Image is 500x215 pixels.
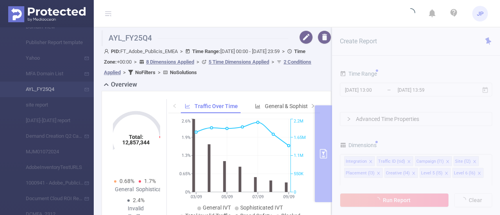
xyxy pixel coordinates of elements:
[209,59,269,65] u: 5 Time Dimensions Applied
[255,103,261,109] i: icon: bar-chart
[111,48,120,54] b: PID:
[113,185,136,194] div: General
[194,59,202,65] span: >
[129,134,143,140] tspan: Total:
[265,103,362,109] span: General & Sophisticated IVT by Category
[144,178,156,184] span: 1.7%
[192,48,220,54] b: Time Range:
[146,59,194,65] u: 8 Dimensions Applied
[121,69,128,75] span: >
[133,197,145,203] span: 2.4%
[221,194,232,199] tspan: 05/09
[111,80,137,89] h2: Overview
[8,6,86,22] img: Protected Media
[182,153,191,158] tspan: 1.3%
[182,135,191,140] tspan: 1.9%
[136,185,159,194] div: Sophisticated
[122,139,150,146] tspan: 12,857,344
[179,171,191,176] tspan: 0.65%
[203,204,231,211] span: General IVT
[280,48,287,54] span: >
[120,178,134,184] span: 0.68%
[178,48,185,54] span: >
[294,119,304,124] tspan: 2.2M
[155,69,163,75] span: >
[185,190,191,195] tspan: 0%
[240,204,283,211] span: Sophisticated IVT
[102,30,288,46] h1: AYL_FY25Q4
[406,8,415,19] i: icon: loading
[311,103,315,108] i: icon: right
[132,59,139,65] span: >
[477,6,484,21] span: JP
[182,119,191,124] tspan: 2.6%
[135,69,155,75] b: No Filters
[104,48,311,75] span: FT_Adobe_Publicis_EMEA [DATE] 00:00 - [DATE] 23:59 +00:00
[269,59,277,65] span: >
[294,171,304,176] tspan: 550K
[283,194,294,199] tspan: 09/09
[170,69,197,75] b: No Solutions
[294,135,306,140] tspan: 1.65M
[172,103,177,108] i: icon: left
[190,194,202,199] tspan: 03/09
[195,103,238,109] span: Traffic Over Time
[294,190,296,195] tspan: 0
[294,153,304,158] tspan: 1.1M
[252,194,263,199] tspan: 07/09
[104,49,111,54] i: icon: user
[185,103,190,109] i: icon: line-chart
